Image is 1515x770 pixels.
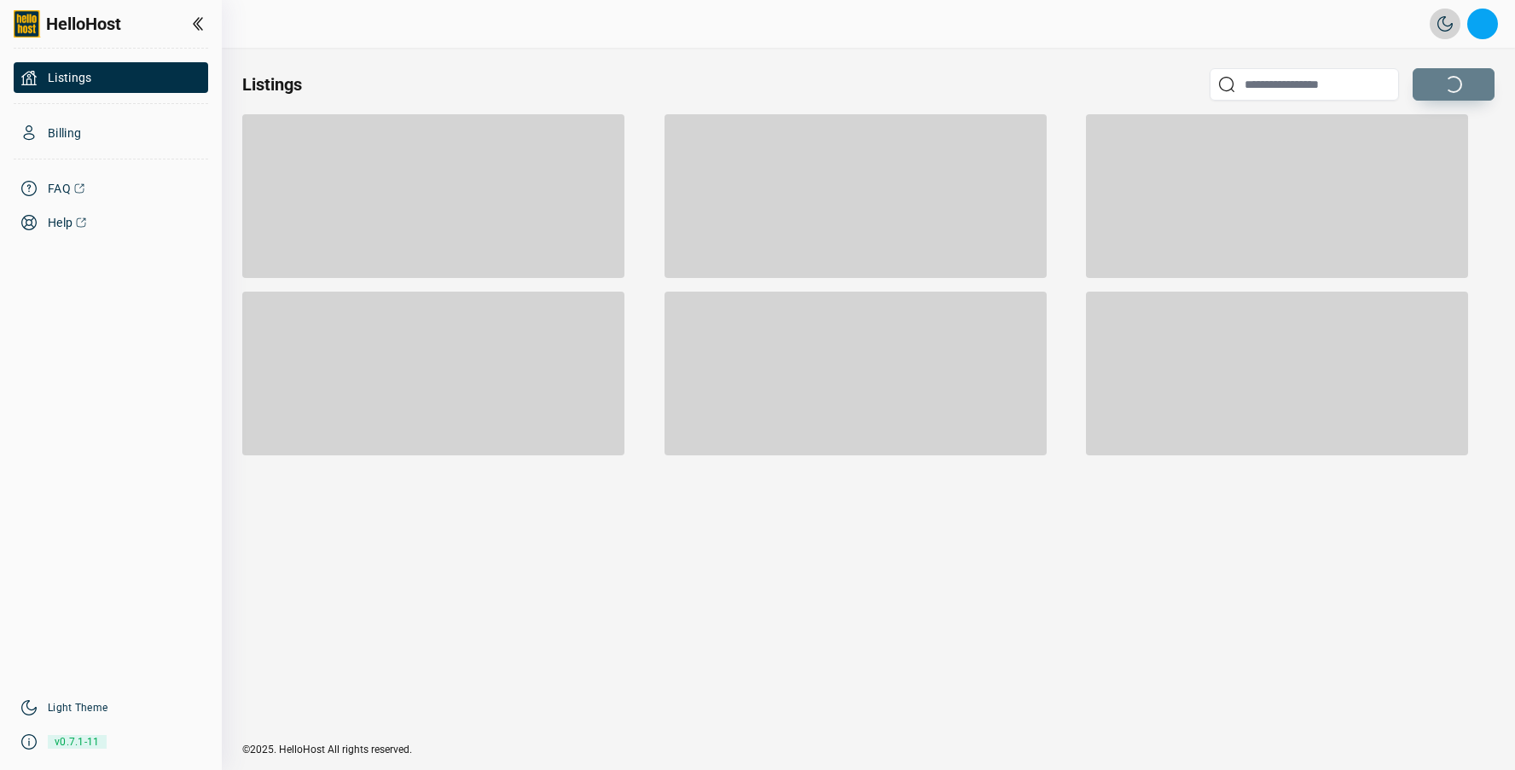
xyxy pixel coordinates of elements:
[222,743,1515,770] div: ©2025. HelloHost All rights reserved.
[48,180,71,197] span: FAQ
[14,10,41,38] img: logo-full.png
[14,173,208,204] a: FAQ
[48,729,107,755] span: v0.7.1-11
[14,10,121,38] a: HelloHost
[46,12,121,36] span: HelloHost
[48,69,92,86] span: Listings
[48,124,81,142] span: Billing
[48,701,107,715] a: Light Theme
[48,214,73,231] span: Help
[242,72,302,96] h2: Listings
[14,207,208,238] a: Help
